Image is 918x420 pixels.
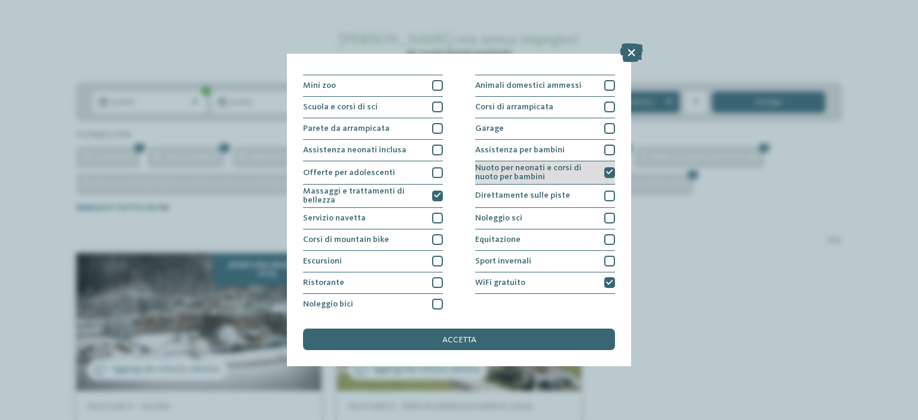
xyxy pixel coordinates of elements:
span: Noleggio sci [475,214,522,222]
span: Sport invernali [475,257,531,265]
span: Massaggi e trattamenti di bellezza [303,187,424,204]
span: Direttamente sulle piste [475,191,570,200]
span: Assistenza per bambini [475,146,565,154]
span: Assistenza neonati inclusa [303,146,406,154]
span: Offerte per adolescenti [303,168,395,177]
span: Servizio navetta [303,214,366,222]
span: Scuola e corsi di sci [303,103,378,111]
span: WiFi gratuito [475,278,525,287]
span: accetta [442,336,476,344]
span: Escursioni [303,257,342,265]
span: Parete da arrampicata [303,124,390,133]
span: Equitazione [475,235,521,244]
span: Noleggio bici [303,300,353,308]
span: Ristorante [303,278,344,287]
span: Corsi di arrampicata [475,103,553,111]
span: Garage [475,124,504,133]
span: Nuoto per neonati e corsi di nuoto per bambini [475,164,596,181]
span: Animali domestici ammessi [475,81,582,90]
span: Mini zoo [303,81,336,90]
span: Corsi di mountain bike [303,235,389,244]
